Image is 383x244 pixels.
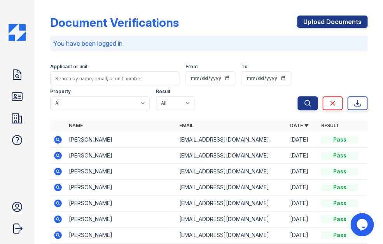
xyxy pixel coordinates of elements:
[179,123,194,128] a: Email
[176,196,287,211] td: [EMAIL_ADDRESS][DOMAIN_NAME]
[66,227,176,243] td: [PERSON_NAME]
[287,148,318,164] td: [DATE]
[176,180,287,196] td: [EMAIL_ADDRESS][DOMAIN_NAME]
[297,16,367,28] a: Upload Documents
[287,227,318,243] td: [DATE]
[321,123,339,128] a: Result
[287,180,318,196] td: [DATE]
[9,24,26,41] img: CE_Icon_Blue-c292c112584629df590d857e76928e9f676e5b41ef8f769ba2f05ee15b207248.png
[50,71,180,85] input: Search by name, email, or unit number
[176,227,287,243] td: [EMAIL_ADDRESS][DOMAIN_NAME]
[176,211,287,227] td: [EMAIL_ADDRESS][DOMAIN_NAME]
[321,199,358,207] div: Pass
[50,16,179,29] div: Document Verifications
[66,196,176,211] td: [PERSON_NAME]
[321,136,358,144] div: Pass
[66,180,176,196] td: [PERSON_NAME]
[50,64,87,70] label: Applicant or unit
[287,196,318,211] td: [DATE]
[53,39,365,48] p: You have been logged in
[176,148,287,164] td: [EMAIL_ADDRESS][DOMAIN_NAME]
[321,168,358,175] div: Pass
[66,211,176,227] td: [PERSON_NAME]
[185,64,198,70] label: From
[350,213,375,236] iframe: chat widget
[66,148,176,164] td: [PERSON_NAME]
[66,132,176,148] td: [PERSON_NAME]
[176,132,287,148] td: [EMAIL_ADDRESS][DOMAIN_NAME]
[241,64,248,70] label: To
[321,231,358,239] div: Pass
[50,88,71,95] label: Property
[321,152,358,159] div: Pass
[287,211,318,227] td: [DATE]
[176,164,287,180] td: [EMAIL_ADDRESS][DOMAIN_NAME]
[66,164,176,180] td: [PERSON_NAME]
[287,132,318,148] td: [DATE]
[321,183,358,191] div: Pass
[321,215,358,223] div: Pass
[287,164,318,180] td: [DATE]
[156,88,170,95] label: Result
[290,123,308,128] a: Date ▼
[69,123,83,128] a: Name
